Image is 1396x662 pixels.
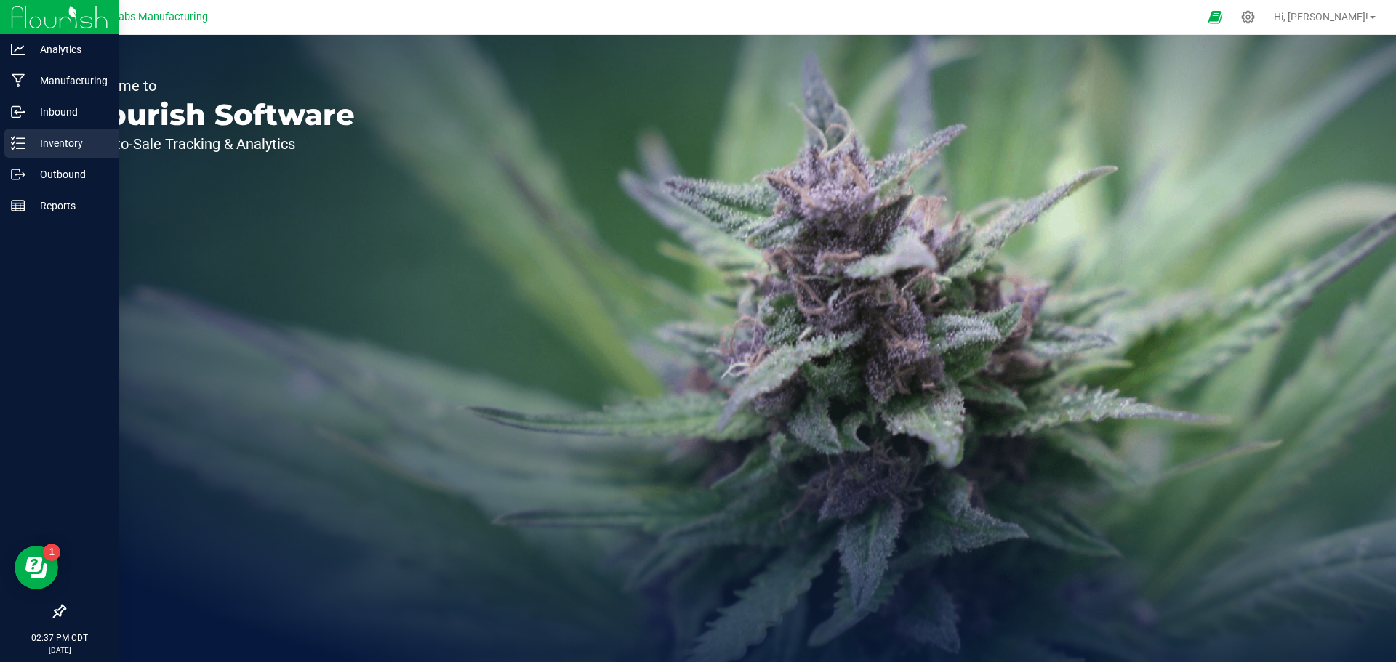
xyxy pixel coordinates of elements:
[11,73,25,88] inline-svg: Manufacturing
[25,41,113,58] p: Analytics
[11,167,25,182] inline-svg: Outbound
[11,136,25,150] inline-svg: Inventory
[89,11,208,23] span: Teal Labs Manufacturing
[43,544,60,561] iframe: Resource center unread badge
[79,100,355,129] p: Flourish Software
[25,72,113,89] p: Manufacturing
[1274,11,1368,23] span: Hi, [PERSON_NAME]!
[11,42,25,57] inline-svg: Analytics
[79,137,355,151] p: Seed-to-Sale Tracking & Analytics
[25,197,113,214] p: Reports
[7,631,113,645] p: 02:37 PM CDT
[25,103,113,121] p: Inbound
[15,546,58,589] iframe: Resource center
[7,645,113,655] p: [DATE]
[11,105,25,119] inline-svg: Inbound
[11,198,25,213] inline-svg: Reports
[79,78,355,93] p: Welcome to
[1239,10,1257,24] div: Manage settings
[25,134,113,152] p: Inventory
[1199,3,1232,31] span: Open Ecommerce Menu
[25,166,113,183] p: Outbound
